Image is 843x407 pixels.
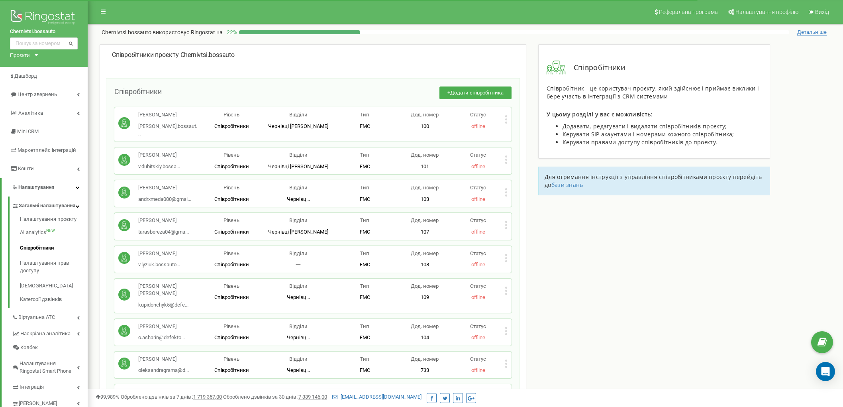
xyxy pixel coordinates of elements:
span: Статус [470,185,486,191]
span: Чернівці [PERSON_NAME] [268,229,328,235]
p: [PERSON_NAME] [138,250,180,258]
a: Наскрізна аналітика [12,324,88,341]
span: Оброблено дзвінків за 30 днів : [223,394,327,400]
p: 733 [398,367,451,374]
span: FMC [360,163,370,169]
span: offline [471,334,485,340]
span: 99,989% [96,394,120,400]
span: Рівень [223,250,239,256]
span: Керувати SIP акаунтами і номерами кожного співробітника; [563,130,734,138]
a: Chernivtsi.bossauto [10,28,78,35]
a: Налаштування [2,178,88,197]
a: Налаштування проєкту [20,216,88,225]
span: Дод. номер [411,185,439,191]
span: Тип [360,217,369,223]
span: Реферальна програма [659,9,718,15]
span: Статус [470,283,486,289]
a: Загальні налаштування [12,197,88,213]
span: FMC [360,262,370,267]
span: Рівень [223,323,239,329]
div: Проєкти [10,51,30,59]
span: 一 [296,262,301,267]
span: Співробітники [214,196,249,202]
span: Співробітники [214,229,249,235]
span: Співробітники [214,262,249,267]
p: [PERSON_NAME] [138,388,198,396]
a: [DEMOGRAPHIC_DATA] [20,278,88,294]
span: Дод. номер [411,152,439,158]
span: Відділи [289,112,308,118]
p: [PERSON_NAME] [138,356,189,363]
span: У цьому розділі у вас є можливість: [547,110,653,118]
span: Відділи [289,323,308,329]
span: tarasbereza04@gma... [138,229,189,235]
span: Чернівц... [287,334,310,340]
span: Дод. номер [411,283,439,289]
span: Тип [360,250,369,256]
span: FMC [360,334,370,340]
span: andrxmeda000@gmai... [138,196,191,202]
span: Тип [360,152,369,158]
span: Колбек [20,344,38,352]
span: Співробітники [214,123,249,129]
p: 100 [398,123,451,130]
span: Mini CRM [17,128,39,134]
span: Статус [470,250,486,256]
p: 104 [398,334,451,342]
span: Чернівц... [287,196,310,202]
span: offline [471,196,485,202]
span: Співробітники [114,87,162,96]
span: Загальні налаштування [19,202,75,210]
span: Чернівці [PERSON_NAME] [268,163,328,169]
span: Відділи [289,185,308,191]
button: +Додати співробітника [439,87,512,100]
a: бази знань [551,181,583,189]
p: [PERSON_NAME] [138,323,185,330]
span: Тип [360,356,369,362]
p: [PERSON_NAME] [138,217,189,224]
span: FMC [360,196,370,202]
span: використовує Ringostat на [153,29,223,35]
div: Chernivtsi.bossauto [112,51,514,60]
div: Open Intercom Messenger [816,362,835,381]
span: FMC [360,123,370,129]
span: Дод. номер [411,250,439,256]
span: Для отримання інструкції з управління співробітниками проєкту перейдіть до [545,173,762,189]
span: offline [471,123,485,129]
a: Інтеграція [12,378,88,394]
span: Налаштування профілю [735,9,798,15]
input: Пошук за номером [10,37,78,49]
span: Рівень [223,283,239,289]
span: Тип [360,112,369,118]
span: Вихід [815,9,829,15]
a: [EMAIL_ADDRESS][DOMAIN_NAME] [332,394,421,400]
span: FMC [360,367,370,373]
p: [PERSON_NAME] [PERSON_NAME] [138,283,198,297]
span: Відділи [289,217,308,223]
p: 107 [398,228,451,236]
span: Статус [470,112,486,118]
span: Налаштування [18,184,54,190]
span: Маркетплейс інтеграцій [18,147,76,153]
a: AI analyticsNEW [20,225,88,240]
span: Статус [470,152,486,158]
span: offline [471,229,485,235]
span: Дод. номер [411,217,439,223]
span: Рівень [223,112,239,118]
span: Налаштування Ringostat Smart Phone [20,360,77,375]
span: offline [471,367,485,373]
span: Чернівц... [287,294,310,300]
p: Chernivtsi.bossauto [102,28,223,36]
span: oleksandragrama@d... [138,367,189,373]
span: Співробітник - це користувач проєкту, який здійснює і приймає виклики і бере участь в інтеграції ... [547,85,759,100]
span: Рівень [223,152,239,158]
span: Дод. номер [411,356,439,362]
span: Оброблено дзвінків за 7 днів : [121,394,222,400]
a: Співробітники [20,240,88,256]
span: Співробітники [214,294,249,300]
span: Співробітники [214,334,249,340]
span: Тип [360,323,369,329]
a: Налаштування Ringostat Smart Phone [12,354,88,378]
a: Колбек [12,341,88,355]
span: Віртуальна АТС [18,314,55,321]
